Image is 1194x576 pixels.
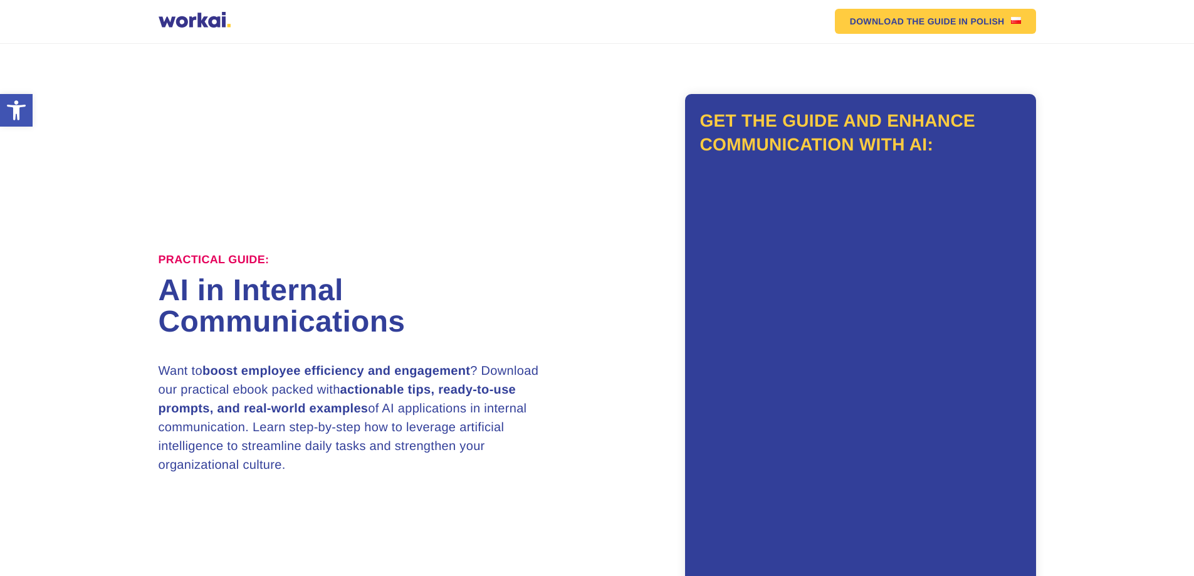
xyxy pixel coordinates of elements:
em: DOWNLOAD THE GUIDE [850,17,956,26]
h2: Get the guide and enhance communication with AI: [700,109,1021,157]
strong: actionable tips, ready-to-use prompts, and real-world examples [159,383,516,416]
label: Practical Guide: [159,253,270,267]
img: US flag [1011,17,1021,24]
strong: boost employee efficiency and engagement [202,364,470,378]
h1: AI in Internal Communications [159,275,597,338]
a: DOWNLOAD THE GUIDEIN POLISHUS flag [835,9,1036,34]
h3: Want to ? Download our practical ebook packed with of AI applications in internal communication. ... [159,362,553,474]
